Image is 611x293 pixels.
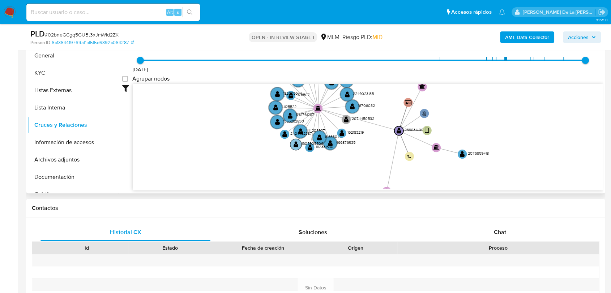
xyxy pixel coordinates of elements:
[302,141,323,146] text: 1605905506
[275,90,280,97] text: 
[290,130,312,136] text: 2424482387
[30,28,45,39] b: PLD
[132,75,170,82] span: Agrupar nodos
[167,9,173,16] span: Alt
[294,141,298,148] text: 
[296,91,310,97] text: 976507
[336,139,355,145] text: 466876935
[328,139,333,146] text: 
[422,111,426,116] text: 
[273,104,278,111] text: 
[28,47,118,64] button: General
[460,151,465,158] text: 
[339,129,344,136] text: 
[342,33,383,41] span: Riesgo PLD:
[30,39,50,46] b: Person ID
[397,127,401,134] text: 
[407,154,411,159] text: 
[319,244,392,251] div: Origen
[281,104,296,109] text: 41125522
[28,151,118,168] button: Archivos adjuntos
[52,39,134,46] a: 6c1364419769af1bf5f5d6392c064287
[299,228,327,236] span: Soluciones
[352,116,374,121] text: 2074450532
[358,102,375,108] text: 16706032
[337,78,356,84] text: 246799285
[353,90,374,96] text: 2249023135
[505,31,549,43] b: AML Data Collector
[45,31,119,38] span: # 02bneGCgq5GUBt3xJmWId2ZK
[402,244,594,251] div: Proceso
[344,116,349,123] text: 
[26,8,200,17] input: Buscar usuario o caso...
[298,128,303,135] text: 
[419,83,425,89] text: 
[289,92,293,99] text: 
[468,150,489,156] text: 2075859418
[110,228,141,236] span: Historial CX
[28,82,118,99] button: Listas Externas
[317,134,322,141] text: 
[563,31,601,43] button: Acciones
[32,204,599,212] h1: Contactos
[217,244,309,251] div: Fecha de creación
[329,79,334,86] text: 
[425,127,429,134] text: 
[307,144,312,151] text: 
[288,112,292,119] text: 
[283,118,304,124] text: 1555262830
[296,112,314,117] text: 342761287
[122,76,128,82] input: Agrupar nodos
[451,8,492,16] span: Accesos rápidos
[595,17,607,23] span: 3.155.0
[350,103,355,110] text: 
[275,119,279,125] text: 
[598,8,606,16] a: Salir
[249,32,317,42] p: OPEN - IN REVIEW STAGE I
[50,244,123,251] div: Id
[315,105,321,111] text: 
[182,7,197,17] button: search-icon
[282,130,287,137] text: 
[345,91,349,98] text: 
[523,9,596,16] p: javier.gutierrez@mercadolibre.com.mx
[177,9,179,16] span: s
[433,145,439,150] text: 
[405,99,412,105] text: 
[133,66,148,73] span: [DATE]
[568,31,589,43] span: Acciones
[28,168,118,186] button: Documentación
[133,244,207,251] div: Estado
[28,116,118,134] button: Cruces y Relaciones
[372,33,383,41] span: MID
[347,129,364,135] text: 162183219
[283,90,302,96] text: 182065644
[325,134,343,139] text: 613330183
[315,143,333,149] text: 1112331680
[320,33,339,41] div: MLM
[494,228,506,236] span: Chat
[28,186,118,203] button: Créditos
[405,127,426,133] text: 2398314097
[500,31,554,43] button: AML Data Collector
[28,99,118,116] button: Lista Interna
[28,64,118,82] button: KYC
[344,77,349,84] text: 
[28,134,118,151] button: Información de accesos
[499,9,505,15] a: Notificaciones
[306,128,325,133] text: 1114208927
